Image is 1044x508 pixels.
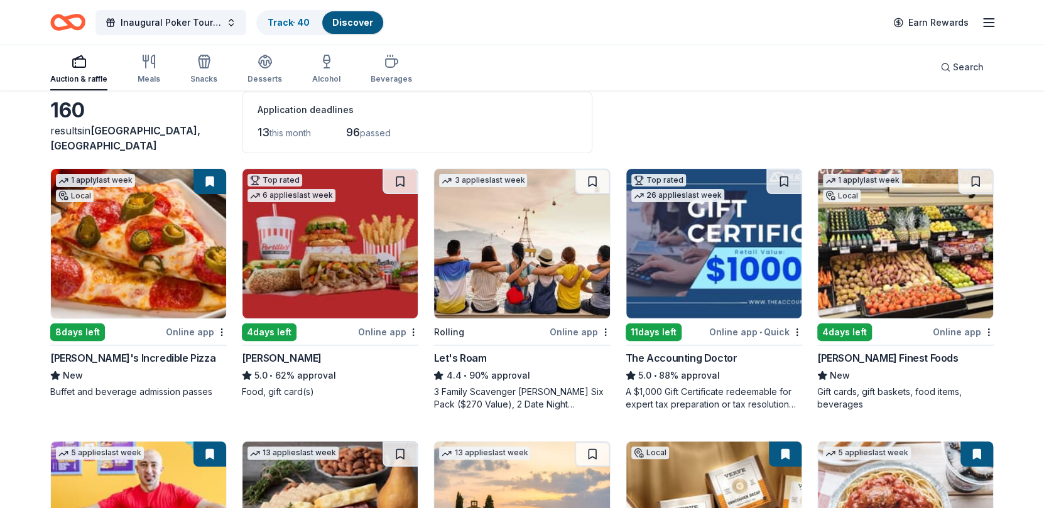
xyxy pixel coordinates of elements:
div: 5 applies last week [823,446,911,460]
button: Inaugural Poker Tournament and Silent Auction [95,10,246,35]
div: Buffet and beverage admission passes [50,386,227,398]
div: Beverages [371,74,412,84]
div: 90% approval [433,368,610,383]
div: 4 days left [242,323,296,341]
span: [GEOGRAPHIC_DATA], [GEOGRAPHIC_DATA] [50,124,200,152]
span: passed [360,127,391,138]
div: 3 applies last week [439,174,527,187]
div: 13 applies last week [247,446,339,460]
div: 160 [50,98,227,123]
div: 11 days left [626,323,682,341]
button: Track· 40Discover [256,10,384,35]
a: Track· 40 [268,17,310,28]
div: Top rated [247,174,302,186]
span: New [63,368,83,383]
span: • [759,327,762,337]
img: Image for John's Incredible Pizza [51,169,226,318]
span: 4.4 [446,368,461,383]
div: Alcohol [312,74,340,84]
img: Image for Jensen’s Finest Foods [818,169,993,318]
div: Local [631,446,669,459]
span: • [270,370,273,381]
div: Local [56,190,94,202]
button: Search [930,55,994,80]
span: 5.0 [254,368,268,383]
button: Snacks [190,49,217,90]
span: 13 [258,126,269,139]
button: Auction & raffle [50,49,107,90]
div: [PERSON_NAME] [242,350,322,365]
a: Discover [332,17,373,28]
span: New [830,368,850,383]
div: 88% approval [626,368,802,383]
img: Image for The Accounting Doctor [626,169,802,318]
div: [PERSON_NAME] Finest Foods [817,350,959,365]
div: Online app [550,324,611,340]
span: 96 [346,126,360,139]
div: 1 apply last week [823,174,902,187]
a: Image for The Accounting DoctorTop rated26 applieslast week11days leftOnline app•QuickThe Account... [626,168,802,411]
div: Online app [166,324,227,340]
a: Image for Portillo'sTop rated6 applieslast week4days leftOnline app[PERSON_NAME]5.0•62% approvalF... [242,168,418,398]
a: Image for Let's Roam3 applieslast weekRollingOnline appLet's Roam4.4•90% approval3 Family Scaveng... [433,168,610,411]
div: The Accounting Doctor [626,350,737,365]
div: 4 days left [817,323,872,341]
span: Inaugural Poker Tournament and Silent Auction [121,15,221,30]
div: Auction & raffle [50,74,107,84]
div: 1 apply last week [56,174,135,187]
div: 5 applies last week [56,446,144,460]
span: this month [269,127,311,138]
a: Home [50,8,85,37]
div: 8 days left [50,323,105,341]
div: Gift cards, gift baskets, food items, beverages [817,386,994,411]
div: A $1,000 Gift Certificate redeemable for expert tax preparation or tax resolution services—recipi... [626,386,802,411]
div: Top rated [631,174,686,186]
span: Search [953,60,984,75]
button: Alcohol [312,49,340,90]
div: Desserts [247,74,282,84]
div: 6 applies last week [247,189,335,202]
div: Food, gift card(s) [242,386,418,398]
img: Image for Portillo's [242,169,418,318]
div: Online app Quick [709,324,802,340]
div: 3 Family Scavenger [PERSON_NAME] Six Pack ($270 Value), 2 Date Night Scavenger [PERSON_NAME] Two ... [433,386,610,411]
div: 13 applies last week [439,446,530,460]
div: Meals [138,74,160,84]
button: Desserts [247,49,282,90]
span: 5.0 [638,368,651,383]
div: Let's Roam [433,350,486,365]
div: results [50,123,227,153]
img: Image for Let's Roam [434,169,609,318]
span: • [653,370,656,381]
div: Application deadlines [258,102,577,117]
div: 62% approval [242,368,418,383]
div: [PERSON_NAME]'s Incredible Pizza [50,350,215,365]
a: Image for Jensen’s Finest Foods1 applylast weekLocal4days leftOnline app[PERSON_NAME] Finest Food... [817,168,994,411]
span: in [50,124,200,152]
a: Image for John's Incredible Pizza1 applylast weekLocal8days leftOnline app[PERSON_NAME]'s Incredi... [50,168,227,398]
div: Rolling [433,325,464,340]
a: Earn Rewards [886,11,976,34]
span: • [464,370,467,381]
button: Meals [138,49,160,90]
div: Online app [357,324,418,340]
button: Beverages [371,49,412,90]
div: 26 applies last week [631,189,724,202]
div: Local [823,190,861,202]
div: Online app [933,324,994,340]
div: Snacks [190,74,217,84]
